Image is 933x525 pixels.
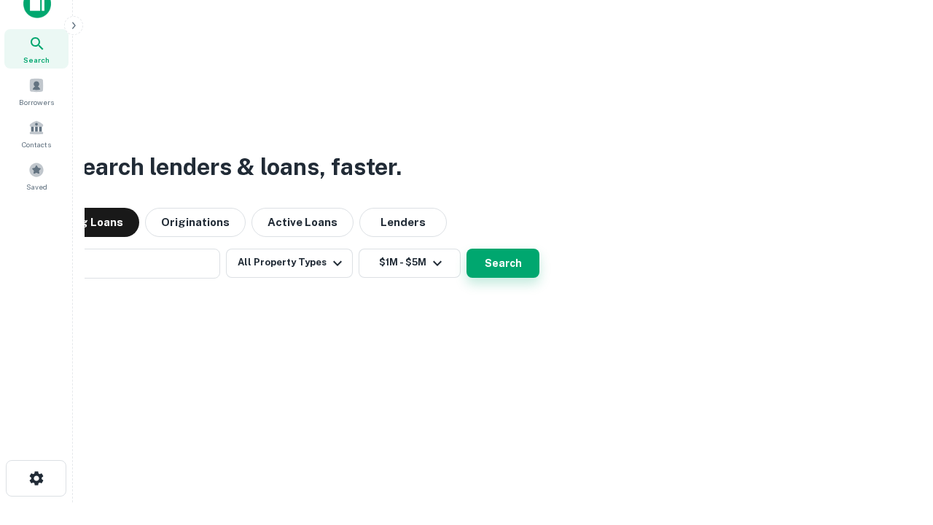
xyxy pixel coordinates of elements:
[359,249,461,278] button: $1M - $5M
[226,249,353,278] button: All Property Types
[66,149,402,184] h3: Search lenders & loans, faster.
[145,208,246,237] button: Originations
[4,29,69,69] a: Search
[251,208,354,237] button: Active Loans
[23,54,50,66] span: Search
[359,208,447,237] button: Lenders
[22,139,51,150] span: Contacts
[26,181,47,192] span: Saved
[19,96,54,108] span: Borrowers
[4,114,69,153] a: Contacts
[466,249,539,278] button: Search
[4,156,69,195] a: Saved
[860,408,933,478] iframe: Chat Widget
[4,71,69,111] a: Borrowers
